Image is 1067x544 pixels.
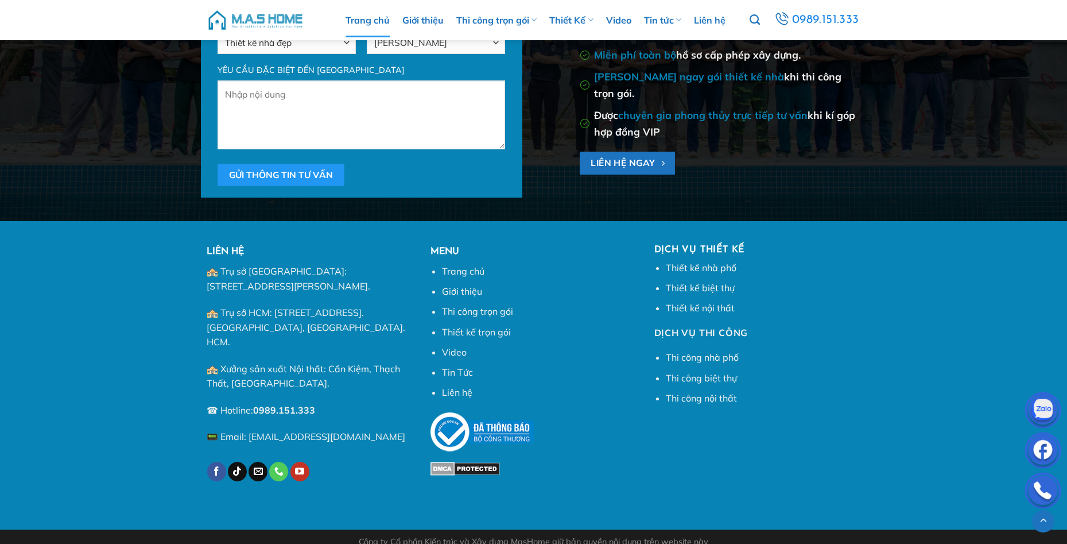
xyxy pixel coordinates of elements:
a: Tìm kiếm [750,8,760,32]
p: 🏤 Trụ sở HCM: [STREET_ADDRESS]. [GEOGRAPHIC_DATA], [GEOGRAPHIC_DATA]. HCM. [207,306,413,350]
a: Liên hệ [694,3,725,37]
strong: Dịch vụ thi công [654,327,748,338]
span: Liên hệ ngay [591,156,655,170]
a: Theo dõi trên TikTok [228,462,247,481]
a: Theo dõi trên Facebook [207,462,226,481]
input: Gửi thông tin tư vấn [218,164,344,186]
img: DMCA.com Protection Status [430,462,500,476]
strong: [PERSON_NAME] ngay gói thiết kế nhà [594,70,784,83]
p: ☎ Hotline: [207,403,413,418]
a: Gửi email cho chúng tôi [249,462,267,481]
img: Phone [1026,475,1060,510]
a: Theo dõi trên YouTube [290,462,309,481]
strong: LIÊN HỆ [207,247,244,256]
a: Liên hệ [442,387,472,398]
span: hồ sơ cấp phép xây dựng. [594,48,801,61]
a: Liên hệ ngay [580,152,676,174]
a: Tin Tức [442,366,473,378]
strong: Miễn phí toàn bộ [594,48,676,61]
a: Thi công biệt thự [666,372,737,384]
span: Được khi kí góp hợp đồng VIP [594,109,855,138]
a: Thi công trọn gói [456,3,537,37]
img: Facebook [1026,435,1060,469]
a: Thiết Kế [549,3,593,37]
a: Thiết kế biệt thự [666,282,735,294]
label: Yêu cầu đặc biệt đến [GEOGRAPHIC_DATA] [218,64,505,77]
a: Video [606,3,631,37]
a: Giới thiệu [402,3,444,37]
a: Trang chủ [346,3,390,37]
p: 📟 Email: [EMAIL_ADDRESS][DOMAIN_NAME] [207,430,413,445]
a: Thi công trọn gói [442,306,513,317]
span: khi thi công trọn gói. [594,70,841,99]
p: 🏤 Trụ sở [GEOGRAPHIC_DATA]: [STREET_ADDRESS][PERSON_NAME]. [207,264,413,294]
a: Lên đầu trang [1032,510,1054,533]
a: 0989.151.333 [773,10,860,30]
img: M.A.S HOME – Tổng Thầu Thiết Kế Và Xây Nhà Trọn Gói [207,3,304,37]
a: Tin tức [644,3,681,37]
a: Trang chủ [442,265,484,277]
a: 0989.151.333 [253,404,315,416]
a: Thiết kế nội thất [666,302,735,314]
a: Giới thiệu [442,285,482,297]
strong: chuyên gia phong thủy trực tiếp tư vấn [618,109,808,121]
a: Thi công nội thất [666,392,737,404]
p: 🏤 Xưởng sản xuất Nội thất: Cần Kiệm, Thạch Thất, [GEOGRAPHIC_DATA]. [207,362,413,391]
img: Zalo [1026,395,1060,429]
strong: Dịch vụ thiết kế [654,245,745,254]
a: Gọi cho chúng tôi [269,462,288,481]
a: Thiết kế nhà phố [666,262,736,273]
span: 0989.151.333 [792,10,859,30]
a: Thiết kế trọn gói [442,326,511,338]
a: Thi công nhà phố [666,352,739,363]
a: Video [442,346,467,358]
strong: MENU [430,247,459,256]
